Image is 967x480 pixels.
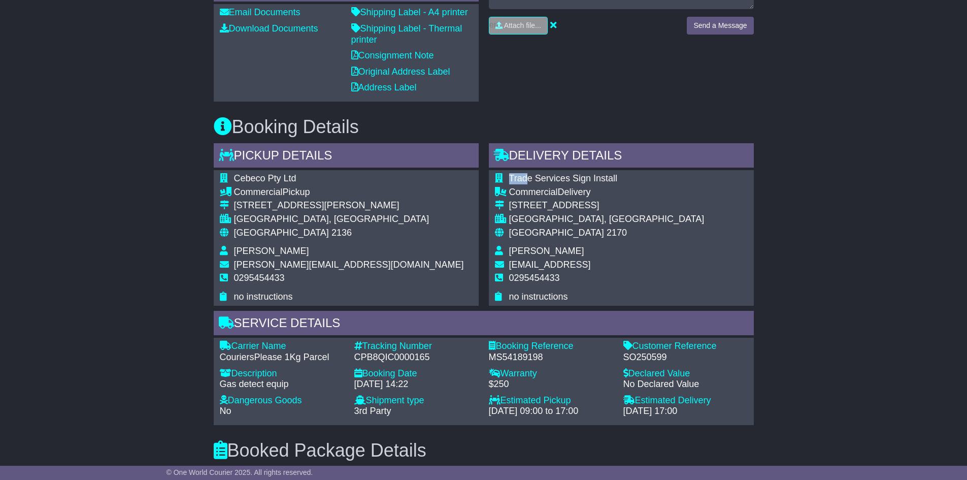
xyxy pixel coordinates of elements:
span: 2136 [331,228,352,238]
a: Download Documents [220,23,318,34]
a: Consignment Note [351,50,434,60]
div: [DATE] 17:00 [623,406,748,417]
span: [EMAIL_ADDRESS] [509,260,591,270]
span: 0295454433 [234,273,285,283]
span: no instructions [234,292,293,302]
span: no instructions [509,292,568,302]
span: Trade Services Sign Install [509,173,617,183]
div: [DATE] 09:00 to 17:00 [489,406,613,417]
a: Shipping Label - A4 printer [351,7,468,17]
div: Delivery Details [489,143,754,171]
span: [PERSON_NAME] [234,246,309,256]
span: No [220,406,231,416]
div: Booking Reference [489,341,613,352]
span: © One World Courier 2025. All rights reserved. [166,468,313,476]
span: 0295454433 [509,273,560,283]
div: CPB8QIC0000165 [354,352,479,363]
div: [GEOGRAPHIC_DATA], [GEOGRAPHIC_DATA] [234,214,464,225]
div: [GEOGRAPHIC_DATA], [GEOGRAPHIC_DATA] [509,214,705,225]
h3: Booking Details [214,117,754,137]
a: Email Documents [220,7,301,17]
div: Estimated Pickup [489,395,613,406]
a: Address Label [351,82,417,92]
div: Delivery [509,187,705,198]
span: Cebeco Pty Ltd [234,173,296,183]
span: [GEOGRAPHIC_DATA] [509,228,604,238]
div: Dangerous Goods [220,395,344,406]
div: Pickup [234,187,464,198]
div: MS54189198 [489,352,613,363]
div: Tracking Number [354,341,479,352]
div: Gas detect equip [220,379,344,390]
div: $250 [489,379,613,390]
a: Original Address Label [351,67,450,77]
h3: Booked Package Details [214,440,754,461]
div: Declared Value [623,368,748,379]
span: Commercial [234,187,283,197]
div: Pickup Details [214,143,479,171]
div: [STREET_ADDRESS] [509,200,705,211]
div: Booking Date [354,368,479,379]
span: [PERSON_NAME][EMAIL_ADDRESS][DOMAIN_NAME] [234,260,464,270]
span: 2170 [607,228,627,238]
div: SO250599 [623,352,748,363]
span: 3rd Party [354,406,391,416]
div: Carrier Name [220,341,344,352]
button: Send a Message [687,17,753,35]
div: Warranty [489,368,613,379]
div: [STREET_ADDRESS][PERSON_NAME] [234,200,464,211]
div: Service Details [214,311,754,338]
div: [DATE] 14:22 [354,379,479,390]
div: CouriersPlease 1Kg Parcel [220,352,344,363]
div: No Declared Value [623,379,748,390]
div: Description [220,368,344,379]
span: Commercial [509,187,558,197]
a: Shipping Label - Thermal printer [351,23,462,45]
div: Estimated Delivery [623,395,748,406]
div: Shipment type [354,395,479,406]
span: [PERSON_NAME] [509,246,584,256]
div: Customer Reference [623,341,748,352]
span: [GEOGRAPHIC_DATA] [234,228,329,238]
